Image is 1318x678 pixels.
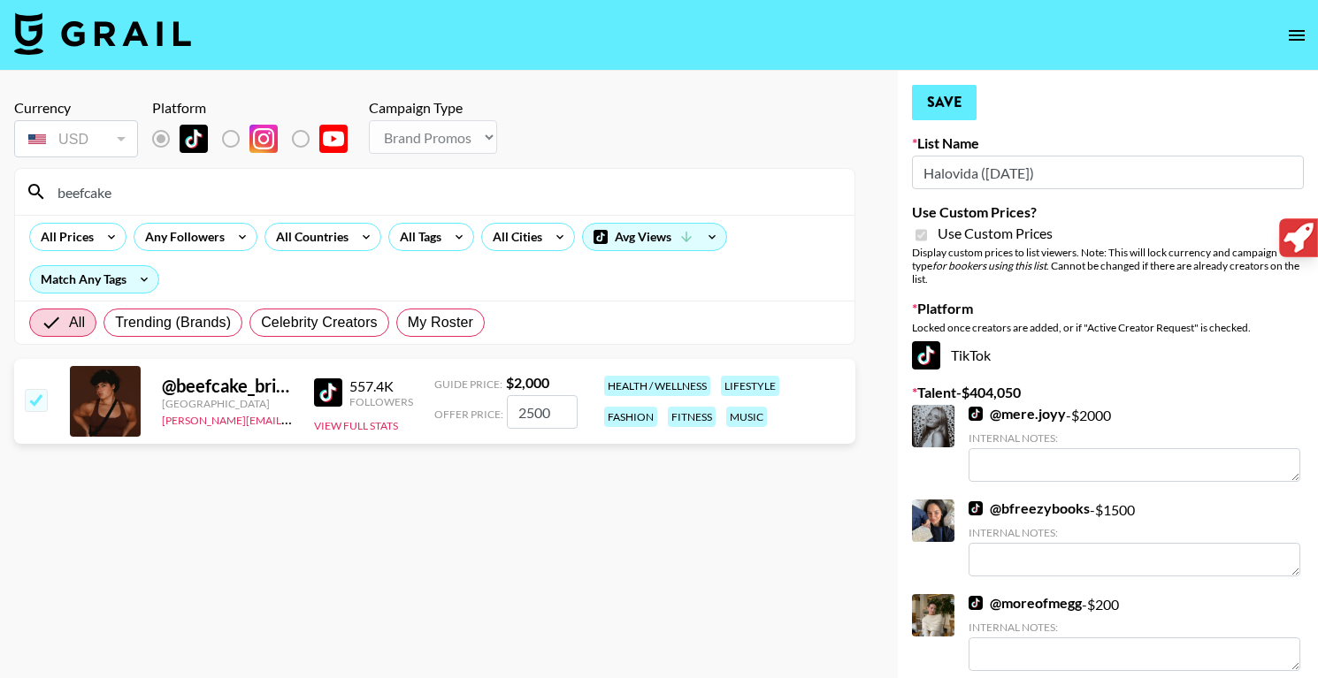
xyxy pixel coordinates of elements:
[319,125,348,153] img: YouTube
[314,419,398,432] button: View Full Stats
[47,178,844,206] input: Search by User Name
[969,621,1300,634] div: Internal Notes:
[14,117,138,161] div: Currency is locked to USD
[134,224,228,250] div: Any Followers
[30,266,158,293] div: Match Any Tags
[18,124,134,155] div: USD
[969,405,1300,482] div: - $ 2000
[389,224,445,250] div: All Tags
[912,85,977,120] button: Save
[912,134,1304,152] label: List Name
[369,99,497,117] div: Campaign Type
[969,594,1300,671] div: - $ 200
[938,225,1053,242] span: Use Custom Prices
[162,410,508,427] a: [PERSON_NAME][EMAIL_ADDRESS][PERSON_NAME][DOMAIN_NAME]
[434,377,502,391] span: Guide Price:
[912,384,1304,401] label: Talent - $ 404,050
[349,377,413,395] div: 557.4K
[69,312,85,333] span: All
[482,224,546,250] div: All Cities
[969,526,1300,539] div: Internal Notes:
[249,125,278,153] img: Instagram
[969,499,1300,576] div: - $ 1500
[408,312,473,333] span: My Roster
[969,594,1082,612] a: @moreofmegg
[604,376,710,396] div: health / wellness
[912,341,1304,369] div: TikTok
[912,300,1304,317] label: Platform
[969,407,983,421] img: TikTok
[261,312,378,333] span: Celebrity Creators
[912,341,940,369] img: TikTok
[969,596,983,610] img: TikTok
[152,99,362,117] div: Platform
[14,99,138,117] div: Currency
[152,120,362,157] div: List locked to TikTok.
[507,395,578,429] input: 2,000
[349,395,413,408] div: Followers
[604,407,657,427] div: fashion
[162,375,293,397] div: @ beefcake_brina
[912,321,1304,334] div: Locked once creators are added, or if "Active Creator Request" is checked.
[265,224,352,250] div: All Countries
[30,224,97,250] div: All Prices
[1279,18,1314,53] button: open drawer
[726,407,767,427] div: music
[180,125,208,153] img: TikTok
[314,378,342,407] img: TikTok
[969,501,983,515] img: TikTok
[115,312,231,333] span: Trending (Brands)
[932,259,1046,272] em: for bookers using this list
[969,431,1300,445] div: Internal Notes:
[969,499,1090,517] a: @bfreezybooks
[434,408,503,421] span: Offer Price:
[912,246,1304,286] div: Display custom prices to list viewers. Note: This will lock currency and campaign type . Cannot b...
[969,405,1066,423] a: @mere.joyy
[506,374,549,391] strong: $ 2,000
[162,397,293,410] div: [GEOGRAPHIC_DATA]
[721,376,779,396] div: lifestyle
[668,407,716,427] div: fitness
[583,224,726,250] div: Avg Views
[912,203,1304,221] label: Use Custom Prices?
[14,12,191,55] img: Grail Talent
